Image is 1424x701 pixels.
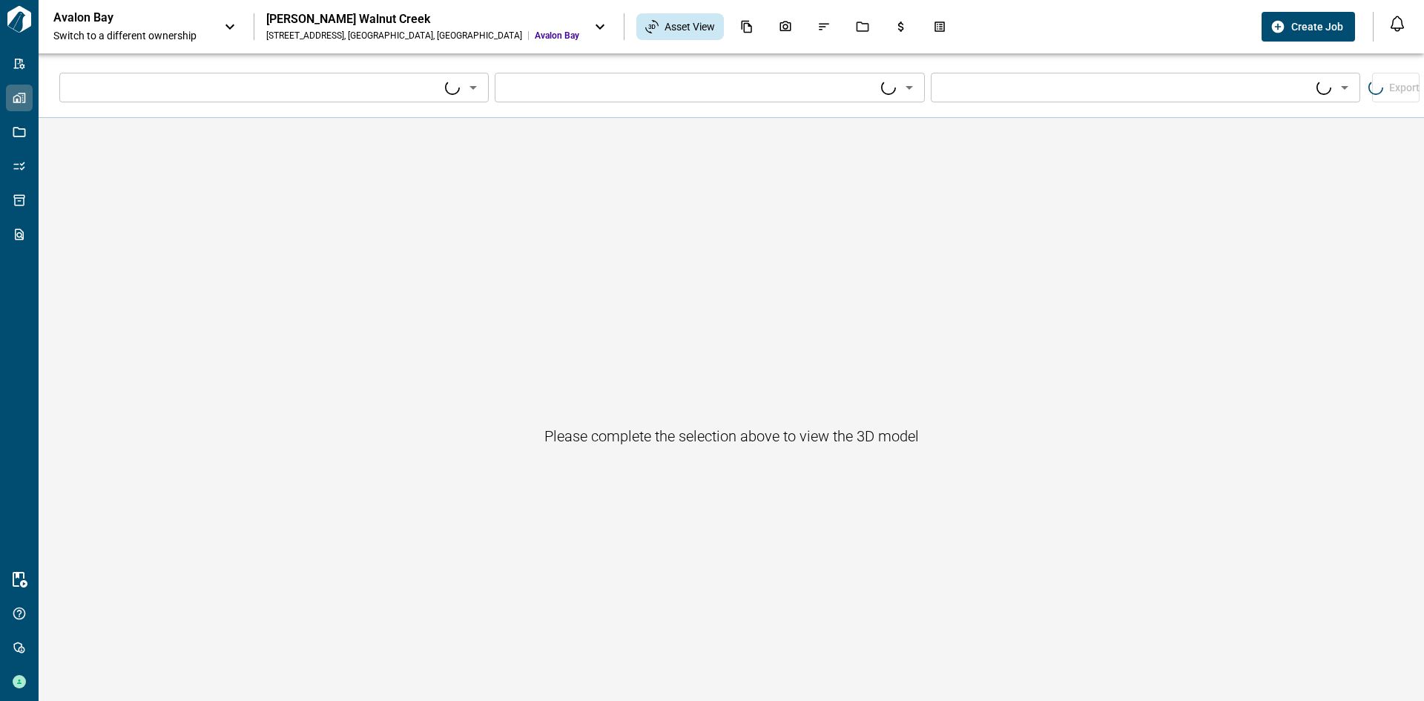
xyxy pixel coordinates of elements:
span: Avalon Bay [535,30,579,42]
button: Open [1334,77,1355,98]
div: Asset View [636,13,724,40]
button: Create Job [1262,12,1355,42]
h6: Please complete the selection above to view the 3D model [544,424,919,448]
span: Create Job [1291,19,1343,34]
button: Open [463,77,484,98]
span: Switch to a different ownership [53,28,209,43]
button: Open notification feed [1385,12,1409,36]
div: Photos [770,14,801,39]
div: [STREET_ADDRESS] , [GEOGRAPHIC_DATA] , [GEOGRAPHIC_DATA] [266,30,522,42]
button: Open [899,77,920,98]
div: Issues & Info [808,14,840,39]
div: [PERSON_NAME] Walnut Creek [266,12,579,27]
p: Avalon Bay [53,10,187,25]
div: Jobs [847,14,878,39]
span: Asset View [665,19,715,34]
div: Budgets [886,14,917,39]
div: Takeoff Center [924,14,955,39]
div: Documents [731,14,762,39]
